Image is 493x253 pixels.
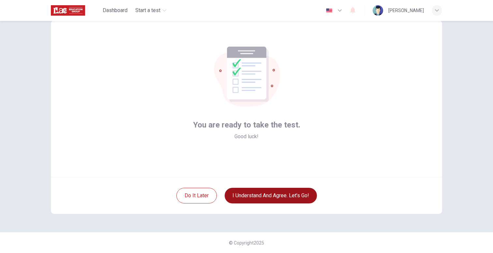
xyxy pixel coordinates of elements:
[225,188,317,203] button: I understand and agree. Let’s go!
[193,120,300,130] span: You are ready to take the test.
[388,7,424,14] div: [PERSON_NAME]
[234,133,259,141] span: Good luck!
[133,5,169,16] button: Start a test
[135,7,160,14] span: Start a test
[229,240,264,246] span: © Copyright 2025
[373,5,383,16] img: Profile picture
[51,4,85,17] img: ILAC logo
[325,8,333,13] img: en
[103,7,127,14] span: Dashboard
[100,5,130,16] button: Dashboard
[51,4,100,17] a: ILAC logo
[176,188,217,203] button: Do it later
